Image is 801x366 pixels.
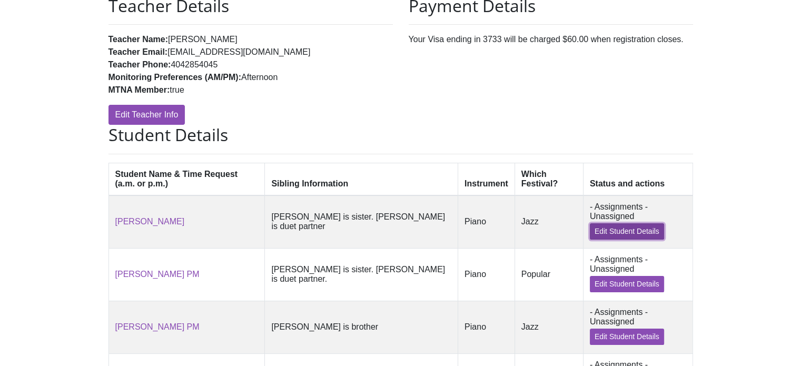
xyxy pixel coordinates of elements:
[515,163,583,195] th: Which Festival?
[108,35,169,44] strong: Teacher Name:
[108,125,693,145] h2: Student Details
[108,33,393,46] li: [PERSON_NAME]
[583,163,693,195] th: Status and actions
[108,60,171,69] strong: Teacher Phone:
[108,71,393,84] li: Afternoon
[108,73,241,82] strong: Monitoring Preferences (AM/PM):
[108,47,168,56] strong: Teacher Email:
[115,322,200,331] a: [PERSON_NAME] PM
[115,217,185,226] a: [PERSON_NAME]
[458,248,515,301] td: Piano
[458,301,515,353] td: Piano
[515,248,583,301] td: Popular
[590,276,664,292] a: Edit Student Details
[590,223,664,240] a: Edit Student Details
[108,58,393,71] li: 4042854045
[458,163,515,195] th: Instrument
[108,46,393,58] li: [EMAIL_ADDRESS][DOMAIN_NAME]
[458,195,515,249] td: Piano
[115,270,200,279] a: [PERSON_NAME] PM
[515,301,583,353] td: Jazz
[515,195,583,249] td: Jazz
[108,105,185,125] a: Edit Teacher Info
[108,163,265,195] th: Student Name & Time Request (a.m. or p.m.)
[108,85,170,94] strong: MTNA Member:
[108,84,393,96] li: true
[265,163,458,195] th: Sibling Information
[583,301,693,353] td: - Assignments - Unassigned
[583,195,693,249] td: - Assignments - Unassigned
[265,301,458,353] td: [PERSON_NAME] is brother
[583,248,693,301] td: - Assignments - Unassigned
[590,329,664,345] a: Edit Student Details
[265,195,458,249] td: [PERSON_NAME] is sister. [PERSON_NAME] is duet partner
[265,248,458,301] td: [PERSON_NAME] is sister. [PERSON_NAME] is duet partner.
